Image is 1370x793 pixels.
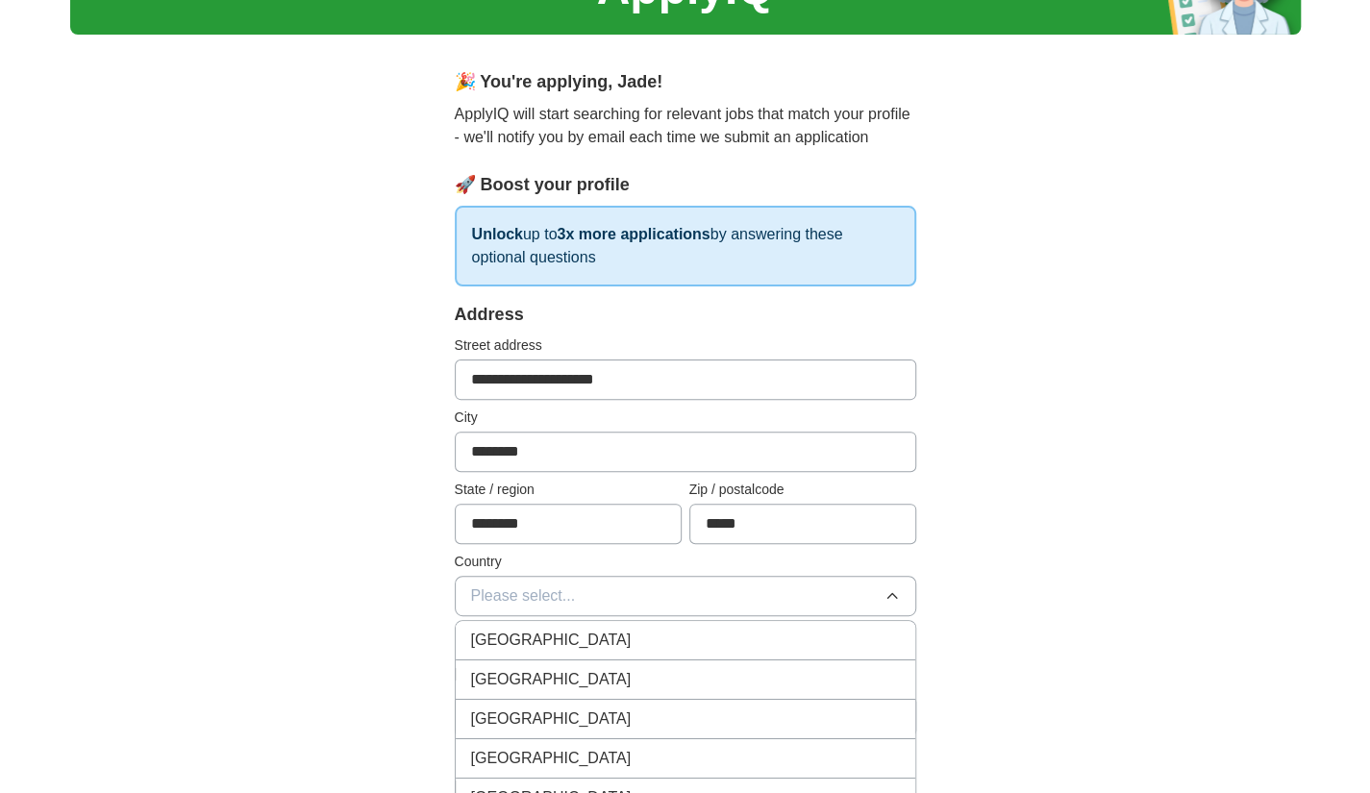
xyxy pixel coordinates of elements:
[455,103,916,149] p: ApplyIQ will start searching for relevant jobs that match your profile - we'll notify you by emai...
[689,480,916,500] label: Zip / postalcode
[471,629,632,652] span: [GEOGRAPHIC_DATA]
[471,747,632,770] span: [GEOGRAPHIC_DATA]
[557,226,710,242] strong: 3x more applications
[455,576,916,616] button: Please select...
[471,584,576,607] span: Please select...
[455,69,916,95] div: 🎉 You're applying , Jade !
[455,302,916,328] div: Address
[455,206,916,286] p: up to by answering these optional questions
[472,226,523,242] strong: Unlock
[455,408,916,428] label: City
[455,480,682,500] label: State / region
[455,172,916,198] div: 🚀 Boost your profile
[455,552,916,572] label: Country
[471,707,632,731] span: [GEOGRAPHIC_DATA]
[455,335,916,356] label: Street address
[471,668,632,691] span: [GEOGRAPHIC_DATA]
